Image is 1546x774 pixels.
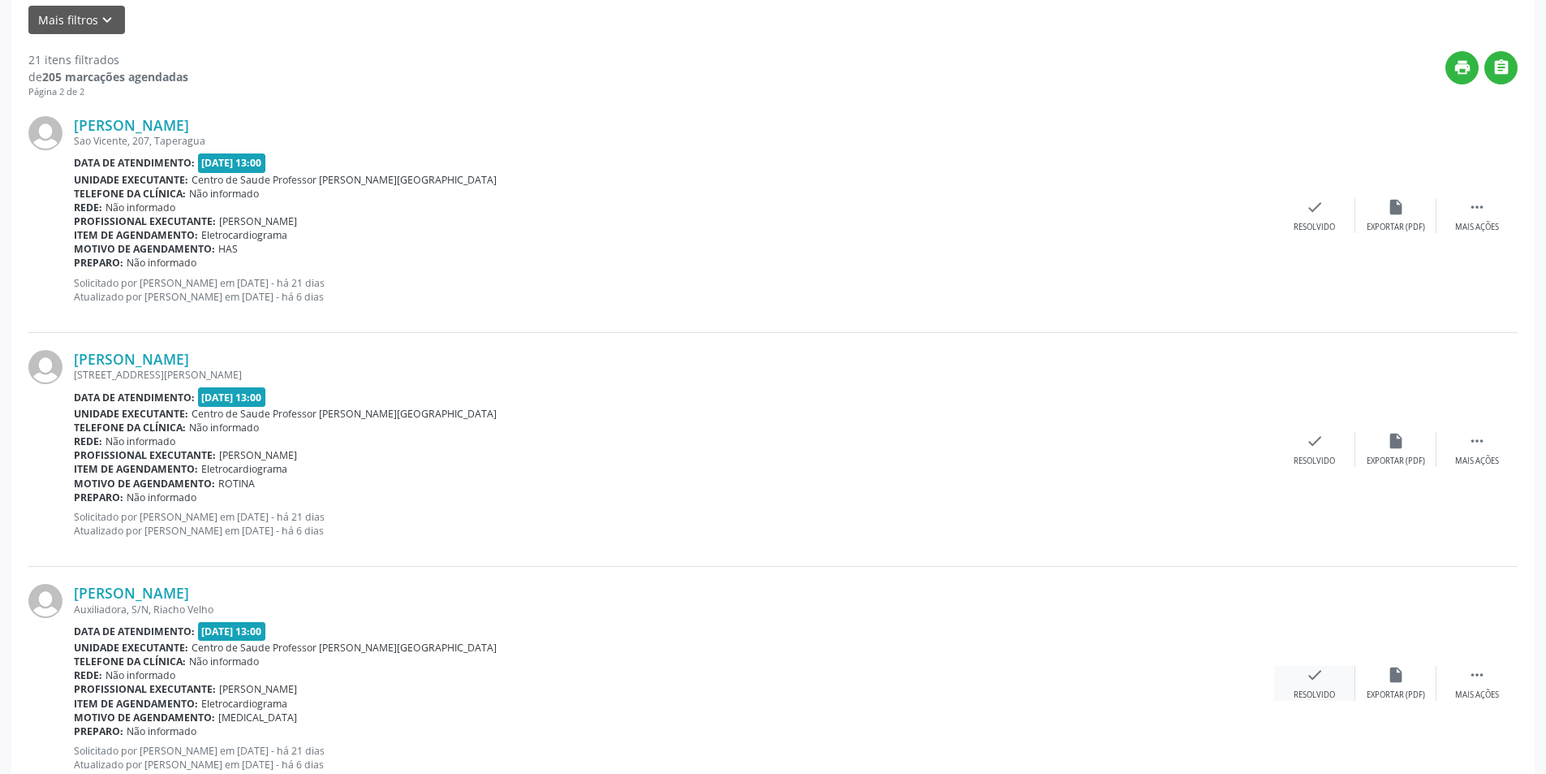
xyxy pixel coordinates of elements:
i:  [1468,666,1486,684]
span: HAS [218,242,238,256]
b: Preparo: [74,724,123,738]
b: Data de atendimento: [74,391,195,404]
i: insert_drive_file [1387,432,1405,450]
div: Página 2 de 2 [28,85,188,99]
span: Não informado [127,491,196,504]
b: Unidade executante: [74,173,188,187]
a: [PERSON_NAME] [74,350,189,368]
b: Motivo de agendamento: [74,477,215,491]
span: Não informado [189,655,259,668]
b: Item de agendamento: [74,462,198,476]
div: Exportar (PDF) [1367,222,1425,233]
p: Solicitado por [PERSON_NAME] em [DATE] - há 21 dias Atualizado por [PERSON_NAME] em [DATE] - há 6... [74,744,1274,772]
b: Telefone da clínica: [74,655,186,668]
i: print [1453,58,1471,76]
i: insert_drive_file [1387,198,1405,216]
span: Não informado [189,421,259,435]
span: Centro de Saude Professor [PERSON_NAME][GEOGRAPHIC_DATA] [192,407,497,421]
i: check [1306,432,1324,450]
b: Motivo de agendamento: [74,711,215,724]
b: Unidade executante: [74,407,188,421]
b: Profissional executante: [74,214,216,228]
span: Não informado [127,256,196,270]
div: Resolvido [1294,690,1335,701]
span: [MEDICAL_DATA] [218,711,297,724]
b: Data de atendimento: [74,156,195,170]
img: img [28,584,62,618]
span: [PERSON_NAME] [219,448,297,462]
div: Exportar (PDF) [1367,690,1425,701]
b: Rede: [74,201,102,214]
img: img [28,116,62,150]
span: [PERSON_NAME] [219,682,297,696]
i: insert_drive_file [1387,666,1405,684]
span: Eletrocardiograma [201,228,287,242]
div: Resolvido [1294,222,1335,233]
span: Não informado [106,668,175,682]
b: Unidade executante: [74,641,188,655]
b: Data de atendimento: [74,625,195,638]
a: [PERSON_NAME] [74,116,189,134]
i: check [1306,666,1324,684]
b: Item de agendamento: [74,228,198,242]
div: Sao Vicente, 207, Taperagua [74,134,1274,148]
b: Rede: [74,668,102,682]
b: Preparo: [74,256,123,270]
span: ROTINA [218,477,255,491]
div: Mais ações [1455,690,1499,701]
b: Item de agendamento: [74,697,198,711]
span: Não informado [106,201,175,214]
a: [PERSON_NAME] [74,584,189,602]
b: Preparo: [74,491,123,504]
span: Centro de Saude Professor [PERSON_NAME][GEOGRAPHIC_DATA] [192,641,497,655]
span: Eletrocardiograma [201,697,287,711]
b: Motivo de agendamento: [74,242,215,256]
i:  [1468,198,1486,216]
div: Resolvido [1294,456,1335,467]
span: Não informado [189,187,259,201]
i: keyboard_arrow_down [98,11,116,29]
span: Não informado [106,435,175,448]
b: Profissional executante: [74,682,216,696]
span: Não informado [127,724,196,738]
div: 21 itens filtrados [28,51,188,68]
button: print [1445,51,1479,84]
b: Telefone da clínica: [74,187,186,201]
div: Mais ações [1455,456,1499,467]
span: Centro de Saude Professor [PERSON_NAME][GEOGRAPHIC_DATA] [192,173,497,187]
b: Profissional executante: [74,448,216,462]
div: [STREET_ADDRESS][PERSON_NAME] [74,368,1274,382]
i: check [1306,198,1324,216]
span: [DATE] 13:00 [198,622,266,641]
span: [DATE] 13:00 [198,387,266,406]
i:  [1492,58,1510,76]
button:  [1484,51,1518,84]
span: [DATE] 13:00 [198,154,266,172]
div: Auxiliadora, S/N, Riacho Velho [74,603,1274,616]
button: Mais filtroskeyboard_arrow_down [28,6,125,34]
p: Solicitado por [PERSON_NAME] em [DATE] - há 21 dias Atualizado por [PERSON_NAME] em [DATE] - há 6... [74,276,1274,304]
img: img [28,350,62,384]
i:  [1468,432,1486,450]
b: Rede: [74,435,102,448]
span: Eletrocardiograma [201,462,287,476]
div: de [28,68,188,85]
div: Mais ações [1455,222,1499,233]
div: Exportar (PDF) [1367,456,1425,467]
span: [PERSON_NAME] [219,214,297,228]
strong: 205 marcações agendadas [42,69,188,84]
p: Solicitado por [PERSON_NAME] em [DATE] - há 21 dias Atualizado por [PERSON_NAME] em [DATE] - há 6... [74,510,1274,538]
b: Telefone da clínica: [74,421,186,435]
